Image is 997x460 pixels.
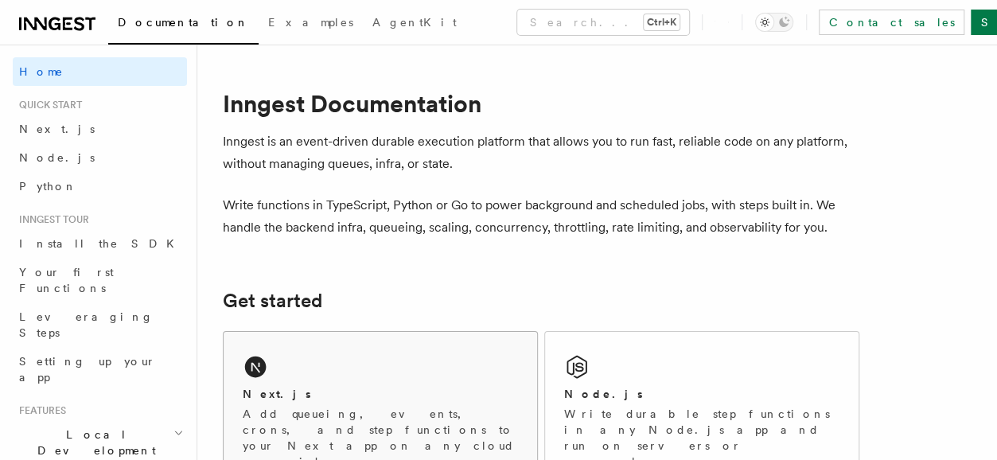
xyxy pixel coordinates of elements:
[223,131,859,175] p: Inngest is an event-driven durable execution platform that allows you to run fast, reliable code ...
[268,16,353,29] span: Examples
[13,172,187,201] a: Python
[363,5,466,43] a: AgentKit
[223,194,859,239] p: Write functions in TypeScript, Python or Go to power background and scheduled jobs, with steps bu...
[19,180,77,193] span: Python
[13,229,187,258] a: Install the SDK
[372,16,457,29] span: AgentKit
[19,237,184,250] span: Install the SDK
[13,427,173,458] span: Local Development
[259,5,363,43] a: Examples
[564,386,643,402] h2: Node.js
[13,57,187,86] a: Home
[13,347,187,392] a: Setting up your app
[223,89,859,118] h1: Inngest Documentation
[13,115,187,143] a: Next.js
[19,266,114,294] span: Your first Functions
[819,10,964,35] a: Contact sales
[644,14,680,30] kbd: Ctrl+K
[13,143,187,172] a: Node.js
[13,258,187,302] a: Your first Functions
[108,5,259,45] a: Documentation
[19,310,154,339] span: Leveraging Steps
[13,404,66,417] span: Features
[19,355,156,384] span: Setting up your app
[19,151,95,164] span: Node.js
[118,16,249,29] span: Documentation
[19,64,64,80] span: Home
[13,302,187,347] a: Leveraging Steps
[517,10,689,35] button: Search...Ctrl+K
[223,290,322,312] a: Get started
[13,213,89,226] span: Inngest tour
[13,99,82,111] span: Quick start
[755,13,793,32] button: Toggle dark mode
[19,123,95,135] span: Next.js
[243,386,311,402] h2: Next.js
